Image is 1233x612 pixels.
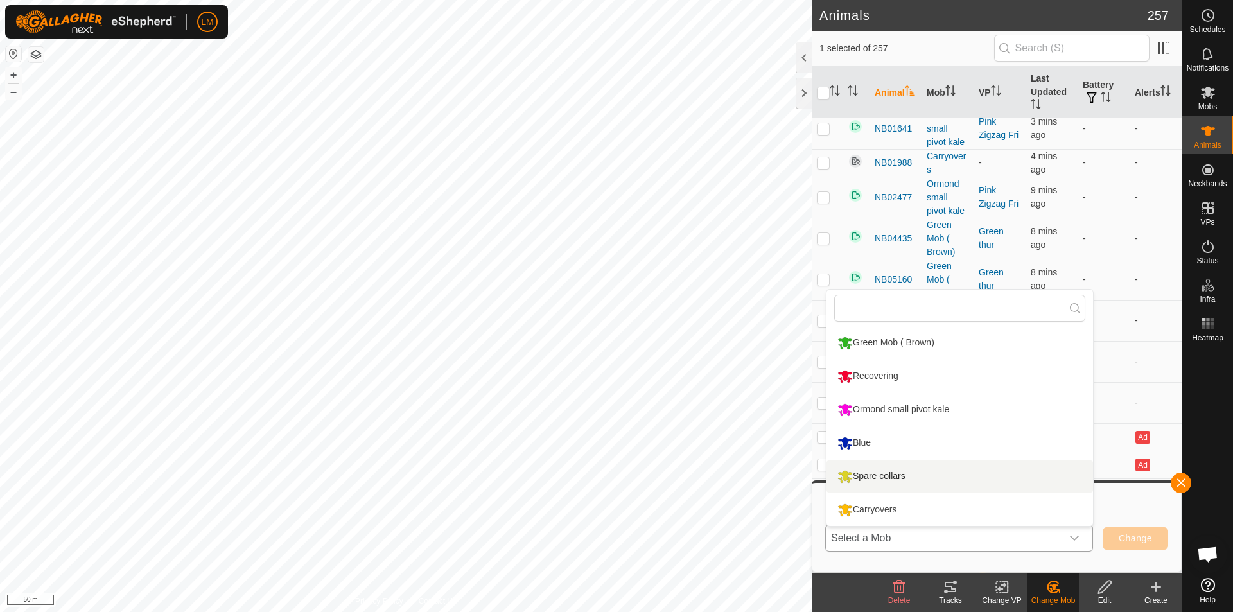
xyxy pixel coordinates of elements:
td: - [1130,341,1182,382]
span: 10 Oct 2025, 4:43 pm [1031,185,1057,209]
span: 257 [1148,6,1169,25]
span: Change [1119,533,1152,543]
button: – [6,84,21,100]
td: - [1078,423,1130,451]
td: - [1078,451,1130,478]
td: - [1078,478,1130,506]
li: Recovering [826,360,1093,392]
div: Ormond small pivot kale [834,399,952,421]
div: dropdown trigger [1062,525,1087,551]
td: - [1130,382,1182,423]
div: Ormond small pivot kale [927,177,968,218]
span: Infra [1200,295,1215,303]
img: returning off [848,153,863,169]
div: Carryovers [834,499,900,521]
th: Last Updated [1026,67,1078,119]
div: Tracks [925,595,976,606]
img: returning on [848,270,863,285]
button: Ad [1135,459,1150,471]
li: Blue [826,427,1093,459]
span: NB01988 [875,156,912,170]
img: returning on [848,119,863,134]
th: Battery [1078,67,1130,119]
div: Change Mob [1027,595,1079,606]
div: Ormond small pivot kale [927,109,968,149]
span: 10 Oct 2025, 4:48 pm [1031,151,1057,175]
li: Ormond small pivot kale [826,394,1093,426]
span: Animals [1194,141,1221,149]
p-sorticon: Activate to sort [1160,87,1171,98]
img: returning on [848,229,863,244]
div: Blue [834,432,874,454]
div: Green Mob ( Brown) [927,218,968,259]
td: - [1078,341,1130,382]
td: - [1130,218,1182,259]
span: Help [1200,596,1216,604]
li: Carryovers [826,494,1093,526]
th: Mob [922,67,974,119]
td: - [1130,108,1182,149]
span: VPs [1200,218,1214,226]
span: Schedules [1189,26,1225,33]
li: Spare collars [826,460,1093,493]
td: - [1078,382,1130,423]
input: Search (S) [994,35,1150,62]
span: Delete [888,596,911,605]
div: Create [1130,595,1182,606]
a: Help [1182,573,1233,609]
span: Select a Mob [826,525,1062,551]
div: Edit [1079,595,1130,606]
h2: Animals [819,8,1148,23]
li: Green Mob ( Brown) [826,327,1093,359]
button: Reset Map [6,46,21,62]
a: Pink Zigzag Fri [979,185,1019,209]
p-sorticon: Activate to sort [1031,101,1041,111]
td: - [1078,300,1130,341]
span: NB04435 [875,232,912,245]
span: NB01641 [875,122,912,136]
span: 10 Oct 2025, 4:44 pm [1031,226,1057,250]
td: - [1130,149,1182,177]
td: - [1130,300,1182,341]
p-sorticon: Activate to sort [905,87,915,98]
div: Green Mob ( Brown) [834,332,938,354]
div: Recovering [834,365,902,387]
a: Green thur [979,267,1004,291]
p-sorticon: Activate to sort [991,87,1001,98]
img: returning on [848,188,863,203]
a: Privacy Policy [355,595,403,607]
td: - [1130,259,1182,300]
td: - [1078,149,1130,177]
td: - [1130,478,1182,506]
td: - [1078,259,1130,300]
div: Open chat [1189,535,1227,573]
p-sorticon: Activate to sort [848,87,858,98]
span: Notifications [1187,64,1229,72]
div: Change VP [976,595,1027,606]
td: - [1078,218,1130,259]
span: NB05160 [875,273,912,286]
div: Spare collars [834,466,909,487]
td: - [1130,177,1182,218]
button: Map Layers [28,47,44,62]
p-sorticon: Activate to sort [945,87,956,98]
span: NB02477 [875,191,912,204]
app-display-virtual-paddock-transition: - [979,157,982,168]
span: LM [201,15,213,29]
button: Ad [1135,431,1150,444]
span: Neckbands [1188,180,1227,188]
a: Contact Us [419,595,457,607]
span: Mobs [1198,103,1217,110]
span: Status [1196,257,1218,265]
button: Change [1103,527,1168,550]
td: - [1078,108,1130,149]
span: Heatmap [1192,334,1223,342]
span: 10 Oct 2025, 4:44 pm [1031,267,1057,291]
a: Green thur [979,226,1004,250]
button: + [6,67,21,83]
span: 1 selected of 257 [819,42,994,55]
th: VP [974,67,1026,119]
th: Animal [870,67,922,119]
p-sorticon: Activate to sort [830,87,840,98]
td: - [1078,177,1130,218]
